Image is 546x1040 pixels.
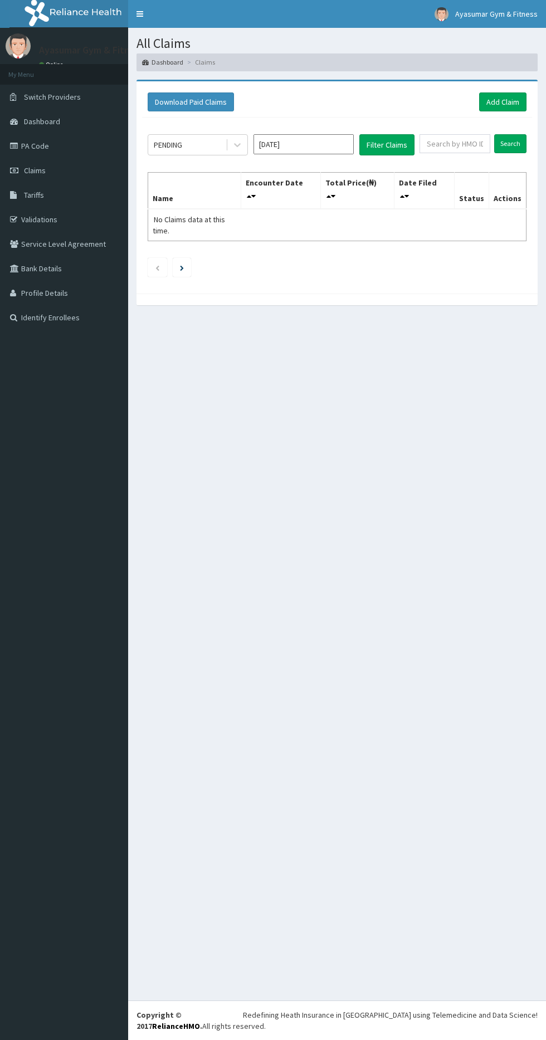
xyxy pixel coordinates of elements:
a: Next page [180,262,184,272]
th: Name [148,172,241,209]
span: No Claims data at this time. [153,214,225,236]
th: Actions [489,172,526,209]
button: Filter Claims [359,134,415,155]
button: Download Paid Claims [148,92,234,111]
span: Dashboard [24,116,60,126]
h1: All Claims [136,36,538,51]
th: Encounter Date [241,172,320,209]
a: Online [39,61,66,69]
p: Ayasumar Gym & Fitness [39,45,144,55]
span: Ayasumar Gym & Fitness [455,9,538,19]
span: Claims [24,165,46,175]
img: User Image [6,33,31,58]
a: Dashboard [142,57,183,67]
a: RelianceHMO [152,1021,200,1031]
span: Switch Providers [24,92,81,102]
span: Tariffs [24,190,44,200]
input: Select Month and Year [253,134,354,154]
th: Status [454,172,489,209]
footer: All rights reserved. [128,1000,546,1040]
img: User Image [435,7,448,21]
th: Date Filed [394,172,454,209]
div: Redefining Heath Insurance in [GEOGRAPHIC_DATA] using Telemedicine and Data Science! [243,1009,538,1021]
strong: Copyright © 2017 . [136,1010,202,1031]
a: Previous page [155,262,160,272]
a: Add Claim [479,92,526,111]
input: Search [494,134,526,153]
input: Search by HMO ID [420,134,490,153]
th: Total Price(₦) [320,172,394,209]
li: Claims [184,57,215,67]
div: PENDING [154,139,182,150]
